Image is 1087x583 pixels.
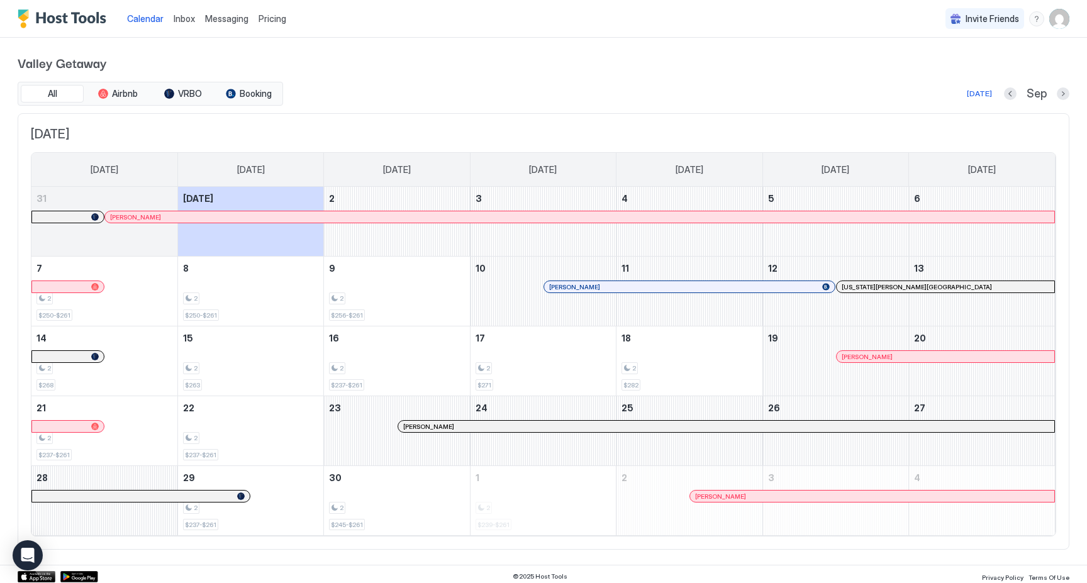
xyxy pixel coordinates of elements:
[768,333,778,343] span: 19
[183,333,193,343] span: 15
[183,403,194,413] span: 22
[403,423,1049,431] div: [PERSON_NAME]
[38,451,70,459] span: $237-$261
[329,472,342,483] span: 30
[470,396,616,466] td: September 24, 2025
[616,396,762,466] td: September 25, 2025
[663,153,716,187] a: Thursday
[695,492,746,501] span: [PERSON_NAME]
[768,193,774,204] span: 5
[513,572,567,580] span: © 2025 Host Tools
[471,466,616,489] a: October 1, 2025
[762,326,908,396] td: September 19, 2025
[38,381,53,389] span: $268
[476,263,486,274] span: 10
[174,12,195,25] a: Inbox
[909,187,1055,257] td: September 6, 2025
[822,164,849,175] span: [DATE]
[476,193,482,204] span: 3
[616,187,762,210] a: September 4, 2025
[371,153,423,187] a: Tuesday
[329,403,341,413] span: 23
[909,466,1055,489] a: October 4, 2025
[36,472,48,483] span: 28
[185,311,217,319] span: $250-$261
[324,466,469,489] a: September 30, 2025
[1028,570,1069,583] a: Terms Of Use
[476,333,485,343] span: 17
[177,187,323,257] td: September 1, 2025
[36,263,42,274] span: 7
[183,193,213,204] span: [DATE]
[616,326,762,350] a: September 18, 2025
[194,364,198,372] span: 2
[331,311,363,319] span: $256-$261
[31,257,177,326] td: September 7, 2025
[205,13,248,24] span: Messaging
[1027,87,1047,101] span: Sep
[914,472,920,483] span: 4
[225,153,277,187] a: Monday
[616,396,762,419] a: September 25, 2025
[324,466,470,536] td: September 30, 2025
[47,434,51,442] span: 2
[21,85,84,103] button: All
[324,396,470,466] td: September 23, 2025
[914,403,925,413] span: 27
[622,333,631,343] span: 18
[842,353,893,361] span: [PERSON_NAME]
[1049,9,1069,29] div: User profile
[205,12,248,25] a: Messaging
[476,403,488,413] span: 24
[324,396,469,419] a: September 23, 2025
[763,466,908,489] a: October 3, 2025
[38,311,70,319] span: $250-$261
[616,257,762,326] td: September 11, 2025
[86,85,149,103] button: Airbnb
[177,257,323,326] td: September 8, 2025
[914,263,924,274] span: 13
[616,466,762,489] a: October 2, 2025
[383,164,411,175] span: [DATE]
[36,193,47,204] span: 31
[763,257,908,280] a: September 12, 2025
[110,213,1049,221] div: [PERSON_NAME]
[1057,87,1069,100] button: Next month
[762,187,908,257] td: September 5, 2025
[471,396,616,419] a: September 24, 2025
[909,326,1055,350] a: September 20, 2025
[340,504,343,512] span: 2
[36,403,46,413] span: 21
[622,472,627,483] span: 2
[516,153,569,187] a: Wednesday
[549,283,830,291] div: [PERSON_NAME]
[237,164,265,175] span: [DATE]
[762,396,908,466] td: September 26, 2025
[31,466,177,536] td: September 28, 2025
[470,257,616,326] td: September 10, 2025
[340,364,343,372] span: 2
[982,574,1023,581] span: Privacy Policy
[331,521,363,529] span: $245-$261
[31,187,177,257] td: August 31, 2025
[36,333,47,343] span: 14
[31,257,177,280] a: September 7, 2025
[616,466,762,536] td: October 2, 2025
[476,472,479,483] span: 1
[470,187,616,257] td: September 3, 2025
[178,326,323,350] a: September 15, 2025
[31,396,177,419] a: September 21, 2025
[13,540,43,570] div: Open Intercom Messenger
[968,164,996,175] span: [DATE]
[909,326,1055,396] td: September 20, 2025
[471,326,616,350] a: September 17, 2025
[31,396,177,466] td: September 21, 2025
[324,187,469,210] a: September 2, 2025
[112,88,138,99] span: Airbnb
[18,571,55,582] a: App Store
[174,13,195,24] span: Inbox
[127,12,164,25] a: Calendar
[909,396,1055,466] td: September 27, 2025
[177,326,323,396] td: September 15, 2025
[31,126,1056,142] span: [DATE]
